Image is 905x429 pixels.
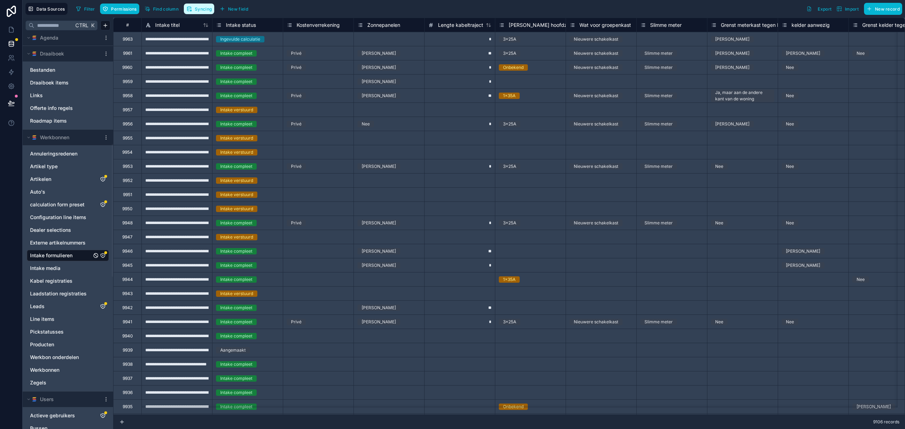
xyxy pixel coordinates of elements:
div: Intake compleet [220,78,252,85]
div: 1x35A [503,276,515,283]
span: Line items [30,316,54,323]
a: Syncing [184,4,217,14]
span: Grenst meterkast tegen buitenmuur [721,22,803,29]
span: Artikelen [30,176,51,183]
div: calculation form preset [27,199,109,210]
div: 9939 [123,347,133,353]
div: Nee [786,163,794,170]
button: Filter [73,4,98,14]
a: Bestanden [30,66,92,74]
div: Intake verstuurd [220,234,253,240]
span: New field [228,6,248,12]
img: SmartSuite logo [31,51,37,57]
div: [PERSON_NAME] [786,248,820,254]
a: Roadmap items [30,117,92,124]
div: Nee [857,50,865,57]
div: Intake compleet [220,50,252,57]
div: 9954 [122,149,133,155]
span: Export [818,6,831,12]
button: Permissions [100,4,139,14]
div: Actieve gebruikers [27,410,109,421]
span: Draaiboek [40,50,64,57]
a: Draaiboek items [30,79,92,86]
div: Nieuwere schakelkast [574,319,618,325]
div: [PERSON_NAME] [362,262,396,269]
div: 9935 [123,404,133,410]
div: Privé [291,121,302,127]
div: Intake compleet [220,305,252,311]
a: calculation form preset [30,201,92,208]
div: Nee [715,163,723,170]
a: Kabel registraties [30,277,92,284]
a: Actieve gebruikers [30,412,92,419]
span: 9106 records [873,419,899,425]
div: [PERSON_NAME] [715,64,749,71]
span: Filter [84,6,95,12]
div: [PERSON_NAME] [715,36,749,42]
div: Nee [857,276,865,283]
span: Externe artikelnummers [30,239,86,246]
span: Bestanden [30,66,55,74]
span: Syncing [195,6,212,12]
div: 3x25A [503,163,516,170]
span: Laadstation registraties [30,290,87,297]
div: Slimme meter [644,121,673,127]
div: Intake compleet [220,163,252,170]
div: Nee [362,121,370,127]
a: Externe artikelnummers [30,239,92,246]
div: Nee [786,64,794,71]
div: [PERSON_NAME] [715,50,749,57]
a: Auto's [30,188,92,195]
div: Intake compleet [220,121,252,127]
div: Nieuwere schakelkast [574,64,618,71]
img: SmartSuite logo [31,135,37,140]
div: 9960 [122,65,133,70]
div: [PERSON_NAME] [362,78,396,85]
div: Bestanden [27,64,109,76]
div: Nee [715,220,723,226]
div: 3x25A [503,220,516,226]
a: Annuleringsredenen [30,150,92,157]
div: Slimme meter [644,64,673,71]
div: Nieuwere schakelkast [574,50,618,57]
div: Intake compleet [220,262,252,269]
div: Artikelen [27,174,109,185]
div: 9958 [123,93,133,99]
div: 9963 [123,36,133,42]
div: Intake compleet [220,375,252,382]
span: Agenda [40,34,58,41]
div: [PERSON_NAME] [362,220,396,226]
span: Leads [30,303,45,310]
div: [PERSON_NAME] [857,404,891,410]
a: Configuration line items [30,214,92,221]
a: Pickstatusses [30,328,92,335]
div: Intake media [27,263,109,274]
div: 9940 [122,333,133,339]
a: Intake formulieren [30,252,92,259]
span: Intake media [30,265,60,272]
span: Data Sources [36,6,65,12]
div: Offerte info regels [27,102,109,114]
div: 9953 [123,164,133,169]
div: Ja, maar aan de andere kant van de woning [715,89,770,102]
div: Line items [27,313,109,325]
div: Intake verstuurd [220,192,253,198]
span: Offerte info regels [30,105,73,112]
div: Nee [786,93,794,99]
img: SmartSuite logo [31,396,37,402]
div: 9948 [122,220,133,226]
div: Intake verstuurd [220,149,253,155]
div: Slimme meter [644,163,673,170]
span: Ctrl [75,21,89,30]
div: Intake verstuurd [220,206,253,212]
div: Privé [291,50,302,57]
div: Intake compleet [220,404,252,410]
a: Links [30,92,92,99]
div: Werkbonnen [27,364,109,376]
span: kelder aanwezig [792,22,830,29]
button: SmartSuite logoUsers [25,394,100,404]
div: Externe artikelnummers [27,237,109,248]
span: Kabel registraties [30,277,72,284]
div: Nee [786,121,794,127]
span: Slimme meter [650,22,682,29]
